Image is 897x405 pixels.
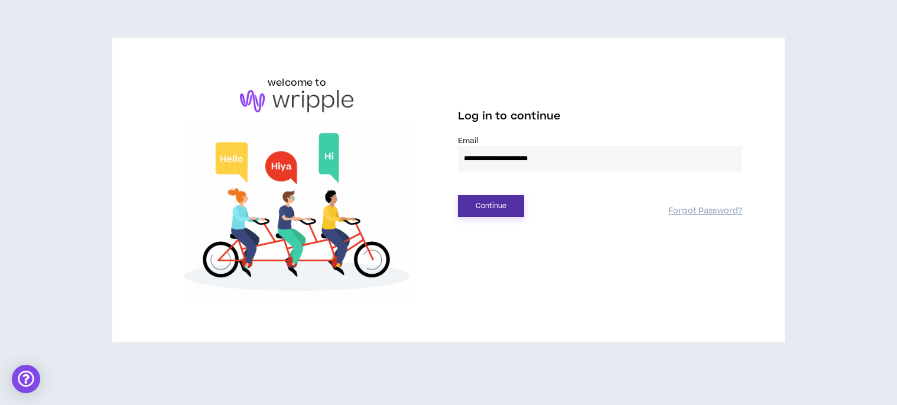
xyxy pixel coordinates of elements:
a: Forgot Password? [668,206,742,217]
span: Log in to continue [458,109,561,124]
div: Open Intercom Messenger [12,365,40,393]
label: Email [458,135,742,146]
button: Continue [458,195,524,217]
h6: welcome to [268,76,326,90]
img: Welcome to Wripple [155,124,439,304]
img: logo-brand.png [240,90,353,112]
